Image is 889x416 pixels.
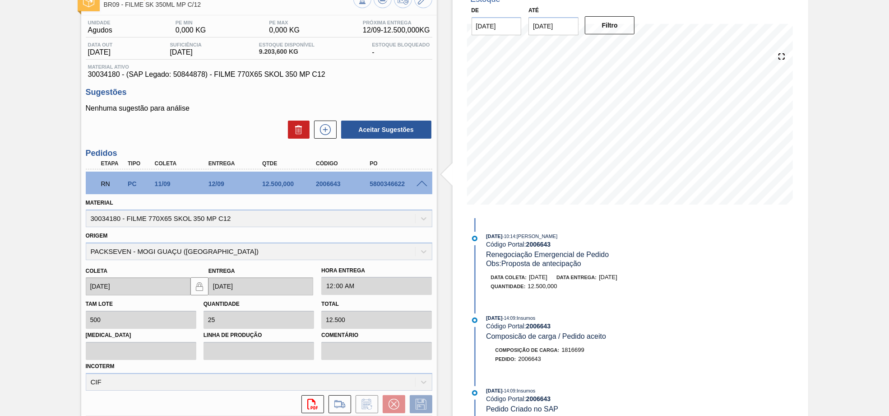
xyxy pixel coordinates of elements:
div: Código [314,160,374,167]
div: Salvar Pedido [405,395,432,413]
span: Composicão de carga / Pedido aceito [486,332,606,340]
span: 0,000 KG [176,26,206,34]
span: 2006643 [518,355,541,362]
img: atual [472,390,477,396]
span: Composição de Carga : [495,347,560,353]
div: Pedido de Compra [125,180,153,187]
strong: 2006643 [526,395,551,402]
span: 12/09 - 12.500,000 KG [363,26,430,34]
div: 12.500,000 [260,180,320,187]
label: Total [321,301,339,307]
div: Cancelar pedido [378,395,405,413]
span: Renegociação Emergencial de Pedido [486,251,609,258]
div: Tipo [125,160,153,167]
input: dd/mm/yyyy [208,277,313,295]
div: Qtde [260,160,320,167]
div: Em renegociação [99,174,127,194]
h3: Pedidos [86,149,432,158]
div: Etapa [99,160,127,167]
img: atual [472,318,477,323]
label: Entrega [208,268,235,274]
div: - [370,42,432,56]
strong: 2006643 [526,241,551,248]
label: Incoterm [86,363,115,369]
span: Quantidade : [491,284,526,289]
button: Filtro [585,16,635,34]
span: Estoque Disponível [259,42,315,47]
div: Nova sugestão [310,121,337,139]
label: Hora Entrega [321,264,432,277]
span: Unidade [88,20,112,25]
span: PE MIN [176,20,206,25]
div: Código Portal: [486,241,700,248]
span: Próxima Entrega [363,20,430,25]
span: Pedido : [495,356,516,362]
div: 11/09/2025 [153,180,213,187]
span: [DATE] [486,315,502,321]
input: dd/mm/yyyy [86,277,190,295]
span: 30034180 - (SAP Legado: 50844878) - FILME 770X65 SKOL 350 MP C12 [88,70,430,79]
span: Obs: Proposta de antecipação [486,260,581,267]
span: - 10:14 [503,234,515,239]
div: Excluir Sugestões [283,121,310,139]
span: [DATE] [88,48,113,56]
span: [DATE] [599,274,617,280]
span: Agudos [88,26,112,34]
label: Quantidade [204,301,240,307]
label: De [472,7,479,14]
label: Até [528,7,539,14]
h3: Sugestões [86,88,432,97]
span: Data entrega: [556,275,597,280]
span: Pedido Criado no SAP [486,405,558,413]
label: Origem [86,233,108,239]
img: atual [472,236,477,241]
span: [DATE] [170,48,201,56]
label: [MEDICAL_DATA] [86,329,196,342]
strong: 2006643 [526,323,551,330]
span: Suficiência [170,42,201,47]
div: 12/09/2025 [206,180,267,187]
div: Entrega [206,160,267,167]
label: Comentário [321,329,432,342]
div: Código Portal: [486,323,700,330]
button: Aceitar Sugestões [341,121,431,139]
label: Material [86,200,113,206]
p: RN [101,180,125,187]
span: BR09 - FILME SK 350ML MP C/12 [104,1,353,8]
span: - 14:09 [503,316,515,321]
span: Estoque Bloqueado [372,42,430,47]
input: dd/mm/yyyy [472,17,522,35]
span: [DATE] [529,274,547,280]
span: Data out [88,42,113,47]
label: Coleta [86,268,107,274]
span: [DATE] [486,234,502,239]
span: PE MAX [269,20,300,25]
span: [DATE] [486,388,502,393]
div: Aceitar Sugestões [337,120,432,140]
span: - 14:09 [503,388,515,393]
span: : Insumos [515,388,536,393]
span: 9.203,600 KG [259,48,315,55]
input: dd/mm/yyyy [528,17,579,35]
span: 1816699 [561,346,584,353]
label: Tam lote [86,301,113,307]
p: Nenhuma sugestão para análise [86,104,432,112]
div: Informar alteração no pedido [351,395,378,413]
button: locked [190,277,208,295]
span: 0,000 KG [269,26,300,34]
span: Data coleta: [491,275,527,280]
div: Código Portal: [486,395,700,402]
span: Material ativo [88,64,430,70]
div: 2006643 [314,180,374,187]
div: 5800346622 [367,180,428,187]
span: : [PERSON_NAME] [515,234,558,239]
div: Coleta [153,160,213,167]
span: : Insumos [515,315,536,321]
div: PO [367,160,428,167]
img: locked [194,281,205,292]
div: Abrir arquivo PDF [297,395,324,413]
label: Linha de Produção [204,329,314,342]
div: Ir para Composição de Carga [324,395,351,413]
span: 12.500,000 [528,283,557,290]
